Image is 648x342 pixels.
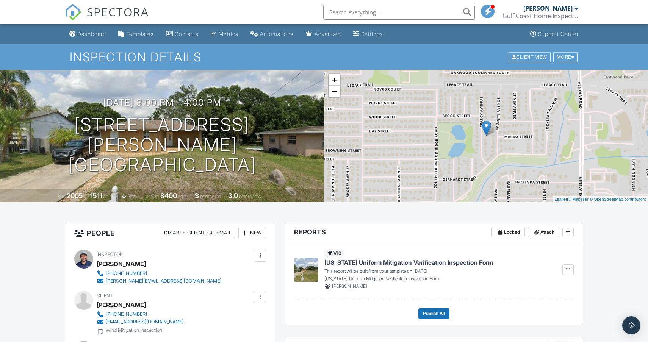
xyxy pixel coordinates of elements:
[590,197,646,201] a: © OpenStreetMap contributors
[219,31,238,37] div: Metrics
[97,258,146,270] div: [PERSON_NAME]
[87,4,149,20] span: SPECTORA
[303,27,344,41] a: Advanced
[97,318,184,326] a: [EMAIL_ADDRESS][DOMAIN_NAME]
[66,27,109,41] a: Dashboard
[106,327,162,333] div: Wind Mitigation Inspection
[97,251,123,257] span: Inspector
[200,194,221,199] span: bedrooms
[65,10,149,26] a: SPECTORA
[178,194,188,199] span: sq.ft.
[323,5,475,20] input: Search everything...
[97,277,221,285] a: [PERSON_NAME][EMAIL_ADDRESS][DOMAIN_NAME]
[106,311,147,317] div: [PHONE_NUMBER]
[568,197,589,201] a: © MapTiler
[228,192,238,200] div: 3.0
[523,5,573,12] div: [PERSON_NAME]
[554,197,567,201] a: Leaflet
[12,115,312,175] h1: [STREET_ADDRESS][PERSON_NAME] [GEOGRAPHIC_DATA]
[502,12,578,20] div: Gulf Coast Home Inspections
[195,192,199,200] div: 3
[143,194,159,199] span: Lot Size
[160,192,177,200] div: 8400
[103,97,221,108] h3: [DATE] 3:00 pm - 4:00 pm
[161,227,235,239] div: Disable Client CC Email
[103,194,114,199] span: sq. ft.
[57,194,66,199] span: Built
[106,270,147,276] div: [PHONE_NUMBER]
[315,31,341,37] div: Advanced
[70,50,578,64] h1: Inspection Details
[538,31,579,37] div: Support Center
[238,227,266,239] div: New
[97,311,184,318] a: [PHONE_NUMBER]
[97,293,113,298] span: Client
[97,299,146,311] div: [PERSON_NAME]
[527,27,582,41] a: Support Center
[208,27,241,41] a: Metrics
[329,86,340,97] a: Zoom out
[553,52,578,62] div: More
[67,192,83,200] div: 2005
[77,31,106,37] div: Dashboard
[553,196,648,203] div: |
[106,278,221,284] div: [PERSON_NAME][EMAIL_ADDRESS][DOMAIN_NAME]
[329,74,340,86] a: Zoom in
[106,319,184,325] div: [EMAIL_ADDRESS][DOMAIN_NAME]
[65,222,275,244] h3: People
[361,31,383,37] div: Settings
[247,27,297,41] a: Automations (Basic)
[350,27,386,41] a: Settings
[239,194,261,199] span: bathrooms
[622,316,640,334] div: Open Intercom Messenger
[508,54,553,59] a: Client View
[115,27,157,41] a: Templates
[126,31,154,37] div: Templates
[175,31,199,37] div: Contacts
[90,192,102,200] div: 1511
[163,27,202,41] a: Contacts
[97,270,221,277] a: [PHONE_NUMBER]
[509,52,551,62] div: Client View
[128,194,136,199] span: slab
[65,4,81,20] img: The Best Home Inspection Software - Spectora
[260,31,294,37] div: Automations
